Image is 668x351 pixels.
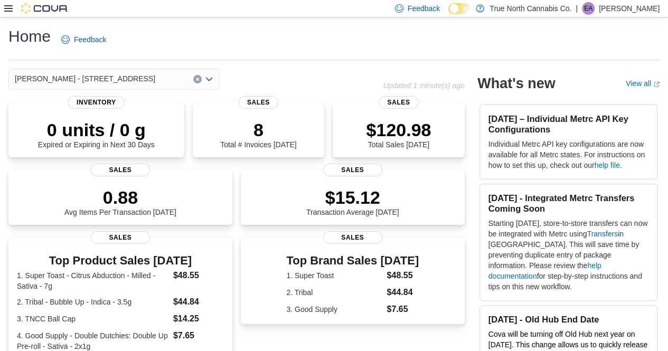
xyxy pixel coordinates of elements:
span: Sales [91,164,150,176]
img: Cova [21,3,69,14]
h3: [DATE] - Old Hub End Date [488,314,648,325]
span: Sales [91,231,150,244]
p: Individual Metrc API key configurations are now available for all Metrc states. For instructions ... [488,139,648,170]
a: Feedback [57,29,110,50]
h3: Top Brand Sales [DATE] [286,254,419,267]
h3: Top Product Sales [DATE] [17,254,224,267]
a: View allExternal link [626,79,660,88]
a: help documentation [488,261,601,280]
div: Expired or Expiring in Next 30 Days [38,119,155,149]
h3: [DATE] – Individual Metrc API Key Configurations [488,113,648,135]
span: [PERSON_NAME] - [STREET_ADDRESS] [15,72,155,85]
dd: $48.55 [387,269,419,282]
div: Avg Items Per Transaction [DATE] [64,187,176,216]
svg: External link [653,81,660,88]
span: EA [584,2,592,15]
p: Updated 1 minute(s) ago [383,81,464,90]
p: 8 [220,119,296,140]
span: Sales [323,164,382,176]
dt: 3. TNCC Ball Cap [17,314,169,324]
span: Sales [379,96,418,109]
dt: 3. Good Supply [286,304,382,315]
dd: $14.25 [173,312,224,325]
h1: Home [8,26,51,47]
dt: 1. Super Toast - Citrus Abduction - Milled - Sativa - 7g [17,270,169,291]
p: $120.98 [366,119,431,140]
dd: $44.84 [173,296,224,308]
h2: What's new [477,75,555,92]
button: Open list of options [205,75,213,83]
input: Dark Mode [448,3,471,14]
p: 0 units / 0 g [38,119,155,140]
p: $15.12 [306,187,399,208]
p: True North Cannabis Co. [490,2,571,15]
dt: 1. Super Toast [286,270,382,281]
button: Clear input [193,75,202,83]
span: Dark Mode [448,14,449,15]
dt: 2. Tribal - Bubble Up - Indica - 3.5g [17,297,169,307]
span: Inventory [68,96,125,109]
dt: 2. Tribal [286,287,382,298]
div: Transaction Average [DATE] [306,187,399,216]
div: Erin Anderson [582,2,595,15]
div: Total Sales [DATE] [366,119,431,149]
div: Total # Invoices [DATE] [220,119,296,149]
dd: $7.65 [387,303,419,316]
p: Starting [DATE], store-to-store transfers can now be integrated with Metrc using in [GEOGRAPHIC_D... [488,218,648,292]
span: Sales [239,96,278,109]
p: [PERSON_NAME] [599,2,660,15]
span: Feedback [74,34,106,45]
dd: $48.55 [173,269,224,282]
dd: $7.65 [173,329,224,342]
a: Transfers [587,230,618,238]
dd: $44.84 [387,286,419,299]
span: Sales [323,231,382,244]
p: 0.88 [64,187,176,208]
span: Feedback [408,3,440,14]
h3: [DATE] - Integrated Metrc Transfers Coming Soon [488,193,648,214]
p: | [576,2,578,15]
a: help file [594,161,619,169]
